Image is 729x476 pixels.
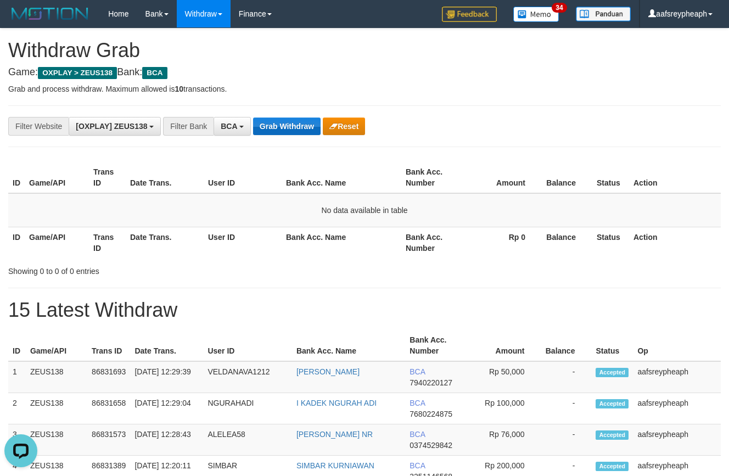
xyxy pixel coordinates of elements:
[126,162,204,193] th: Date Trans.
[8,393,26,424] td: 2
[633,330,721,361] th: Op
[633,393,721,424] td: aafsreypheaph
[596,368,629,377] span: Accepted
[405,330,467,361] th: Bank Acc. Number
[282,162,401,193] th: Bank Acc. Name
[542,162,592,193] th: Balance
[25,162,89,193] th: Game/API
[175,85,183,93] strong: 10
[592,227,629,258] th: Status
[8,424,26,456] td: 3
[87,393,130,424] td: 86831658
[296,461,374,470] a: SIMBAR KURNIAWAN
[89,227,126,258] th: Trans ID
[8,117,69,136] div: Filter Website
[203,424,291,456] td: ALELEA58
[26,330,87,361] th: Game/API
[468,424,541,456] td: Rp 76,000
[8,162,25,193] th: ID
[8,261,295,277] div: Showing 0 to 0 of 0 entries
[204,162,282,193] th: User ID
[296,399,377,407] a: I KADEK NGURAH ADI
[38,67,117,79] span: OXPLAY > ZEUS138
[513,7,559,22] img: Button%20Memo.svg
[592,162,629,193] th: Status
[8,227,25,258] th: ID
[87,424,130,456] td: 86831573
[442,7,497,22] img: Feedback.jpg
[203,361,291,393] td: VELDANAVA1212
[591,330,633,361] th: Status
[468,393,541,424] td: Rp 100,000
[468,361,541,393] td: Rp 50,000
[596,399,629,408] span: Accepted
[8,67,721,78] h4: Game: Bank:
[596,430,629,440] span: Accepted
[4,4,37,37] button: Open LiveChat chat widget
[253,117,321,135] button: Grab Withdraw
[26,393,87,424] td: ZEUS138
[26,424,87,456] td: ZEUS138
[633,361,721,393] td: aafsreypheaph
[126,227,204,258] th: Date Trans.
[323,117,365,135] button: Reset
[8,361,26,393] td: 1
[69,117,161,136] button: [OXPLAY] ZEUS138
[466,162,542,193] th: Amount
[130,361,203,393] td: [DATE] 12:29:39
[296,430,373,439] a: [PERSON_NAME] NR
[203,330,291,361] th: User ID
[282,227,401,258] th: Bank Acc. Name
[552,3,567,13] span: 34
[596,462,629,471] span: Accepted
[629,162,721,193] th: Action
[468,330,541,361] th: Amount
[130,393,203,424] td: [DATE] 12:29:04
[541,393,591,424] td: -
[204,227,282,258] th: User ID
[142,67,167,79] span: BCA
[633,424,721,456] td: aafsreypheaph
[8,40,721,61] h1: Withdraw Grab
[410,367,425,376] span: BCA
[130,424,203,456] td: [DATE] 12:28:43
[163,117,214,136] div: Filter Bank
[292,330,405,361] th: Bank Acc. Name
[410,378,452,387] span: Copy 7940220127 to clipboard
[542,227,592,258] th: Balance
[203,393,291,424] td: NGURAHADI
[410,441,452,450] span: Copy 0374529842 to clipboard
[8,330,26,361] th: ID
[541,361,591,393] td: -
[8,193,721,227] td: No data available in table
[214,117,251,136] button: BCA
[25,227,89,258] th: Game/API
[76,122,147,131] span: [OXPLAY] ZEUS138
[8,83,721,94] p: Grab and process withdraw. Maximum allowed is transactions.
[8,5,92,22] img: MOTION_logo.png
[221,122,237,131] span: BCA
[8,299,721,321] h1: 15 Latest Withdraw
[410,410,452,418] span: Copy 7680224875 to clipboard
[401,227,466,258] th: Bank Acc. Number
[541,424,591,456] td: -
[629,227,721,258] th: Action
[130,330,203,361] th: Date Trans.
[576,7,631,21] img: panduan.png
[541,330,591,361] th: Balance
[410,399,425,407] span: BCA
[296,367,360,376] a: [PERSON_NAME]
[410,430,425,439] span: BCA
[26,361,87,393] td: ZEUS138
[87,330,130,361] th: Trans ID
[87,361,130,393] td: 86831693
[410,461,425,470] span: BCA
[89,162,126,193] th: Trans ID
[466,227,542,258] th: Rp 0
[401,162,466,193] th: Bank Acc. Number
